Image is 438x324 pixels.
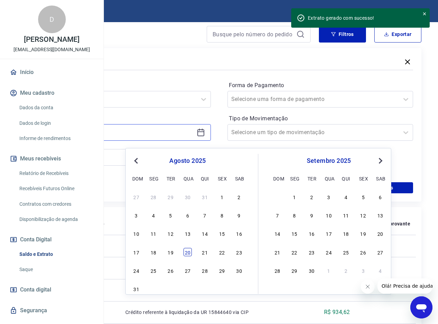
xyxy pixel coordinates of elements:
[218,248,226,256] div: Choose sexta-feira, 22 de agosto de 2025
[290,174,298,183] div: seg
[273,266,281,275] div: Choose domingo, 28 de setembro de 2025
[229,81,412,90] label: Forma de Pagamento
[17,131,95,146] a: Informe de rendimentos
[167,248,175,256] div: Choose terça-feira, 19 de agosto de 2025
[308,15,414,21] div: Extrato gerado com sucesso!
[359,174,367,183] div: sex
[167,266,175,275] div: Choose terça-feira, 26 de agosto de 2025
[8,303,95,318] a: Segurança
[342,193,350,201] div: Choose quinta-feira, 4 de setembro de 2025
[359,229,367,238] div: Choose sexta-feira, 19 de setembro de 2025
[8,85,95,101] button: Meu cadastro
[184,211,192,219] div: Choose quarta-feira, 6 de agosto de 2025
[290,229,298,238] div: Choose segunda-feira, 15 de setembro de 2025
[17,166,95,180] a: Relatório de Recebíveis
[184,266,192,275] div: Choose quarta-feira, 27 de agosto de 2025
[25,113,211,121] p: Período personalizado
[132,285,141,293] div: Choose domingo, 31 de agosto de 2025
[376,248,384,256] div: Choose sábado, 27 de setembro de 2025
[24,36,79,43] p: [PERSON_NAME]
[17,101,95,115] a: Dados da conta
[17,262,95,277] a: Saque
[131,157,244,165] div: agosto 2025
[149,174,158,183] div: seg
[38,6,66,33] div: D
[218,193,226,201] div: Choose sexta-feira, 1 de agosto de 2025
[359,193,367,201] div: Choose sexta-feira, 5 de setembro de 2025
[307,211,316,219] div: Choose terça-feira, 9 de setembro de 2025
[8,232,95,247] button: Conta Digital
[235,193,243,201] div: Choose sábado, 2 de agosto de 2025
[167,285,175,293] div: Choose terça-feira, 2 de setembro de 2025
[184,248,192,256] div: Choose quarta-feira, 20 de agosto de 2025
[342,229,350,238] div: Choose quinta-feira, 18 de setembro de 2025
[17,197,95,211] a: Contratos com credores
[235,229,243,238] div: Choose sábado, 16 de agosto de 2025
[8,282,95,297] a: Conta digital
[377,278,432,294] iframe: Mensagem da empresa
[376,211,384,219] div: Choose sábado, 13 de setembro de 2025
[307,174,316,183] div: ter
[379,220,410,227] p: Comprovante
[273,174,281,183] div: dom
[325,229,333,238] div: Choose quarta-feira, 17 de setembro de 2025
[405,5,430,18] button: Sair
[235,174,243,183] div: sab
[342,174,350,183] div: qui
[132,248,141,256] div: Choose domingo, 17 de agosto de 2025
[325,266,333,275] div: Choose quarta-feira, 1 de outubro de 2025
[307,229,316,238] div: Choose terça-feira, 16 de setembro de 2025
[17,212,95,226] a: Disponibilização de agenda
[132,266,141,275] div: Choose domingo, 24 de agosto de 2025
[201,229,209,238] div: Choose quinta-feira, 14 de agosto de 2025
[201,285,209,293] div: Choose quinta-feira, 4 de setembro de 2025
[201,211,209,219] div: Choose quinta-feira, 7 de agosto de 2025
[319,26,366,43] button: Filtros
[307,193,316,201] div: Choose terça-feira, 2 de setembro de 2025
[273,248,281,256] div: Choose domingo, 21 de setembro de 2025
[17,29,198,43] h4: Extrato
[132,193,141,201] div: Choose domingo, 27 de julho de 2025
[17,182,95,196] a: Recebíveis Futuros Online
[167,193,175,201] div: Choose terça-feira, 29 de julho de 2025
[376,266,384,275] div: Choose sábado, 4 de outubro de 2025
[273,229,281,238] div: Choose domingo, 14 de setembro de 2025
[374,26,421,43] button: Exportar
[290,248,298,256] div: Choose segunda-feira, 22 de setembro de 2025
[201,174,209,183] div: qui
[149,193,158,201] div: Choose segunda-feira, 28 de julho de 2025
[149,285,158,293] div: Choose segunda-feira, 1 de setembro de 2025
[149,248,158,256] div: Choose segunda-feira, 18 de agosto de 2025
[125,309,297,316] p: Crédito referente à liquidação da UR 15844640 via CIP
[307,266,316,275] div: Choose terça-feira, 30 de setembro de 2025
[184,285,192,293] div: Choose quarta-feira, 3 de setembro de 2025
[184,174,192,183] div: qua
[167,211,175,219] div: Choose terça-feira, 5 de agosto de 2025
[359,248,367,256] div: Choose sexta-feira, 26 de setembro de 2025
[14,46,90,53] p: [EMAIL_ADDRESS][DOMAIN_NAME]
[290,211,298,219] div: Choose segunda-feira, 8 de setembro de 2025
[8,151,95,166] button: Meus recebíveis
[324,308,350,316] p: R$ 934,62
[272,192,385,275] div: month 2025-09
[132,174,141,183] div: dom
[184,229,192,238] div: Choose quarta-feira, 13 de agosto de 2025
[218,285,226,293] div: Choose sexta-feira, 5 de setembro de 2025
[376,193,384,201] div: Choose sábado, 6 de setembro de 2025
[235,266,243,275] div: Choose sábado, 30 de agosto de 2025
[325,193,333,201] div: Choose quarta-feira, 3 de setembro de 2025
[167,229,175,238] div: Choose terça-feira, 12 de agosto de 2025
[131,192,244,294] div: month 2025-08
[31,152,194,163] input: Data final
[229,114,412,123] label: Tipo de Movimentação
[376,157,385,165] button: Next Month
[272,157,385,165] div: setembro 2025
[410,296,432,318] iframe: Botão para abrir a janela de mensagens
[359,266,367,275] div: Choose sexta-feira, 3 de outubro de 2025
[376,174,384,183] div: sab
[307,248,316,256] div: Choose terça-feira, 23 de setembro de 2025
[201,193,209,201] div: Choose quinta-feira, 31 de julho de 2025
[201,266,209,275] div: Choose quinta-feira, 28 de agosto de 2025
[149,211,158,219] div: Choose segunda-feira, 4 de agosto de 2025
[325,211,333,219] div: Choose quarta-feira, 10 de setembro de 2025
